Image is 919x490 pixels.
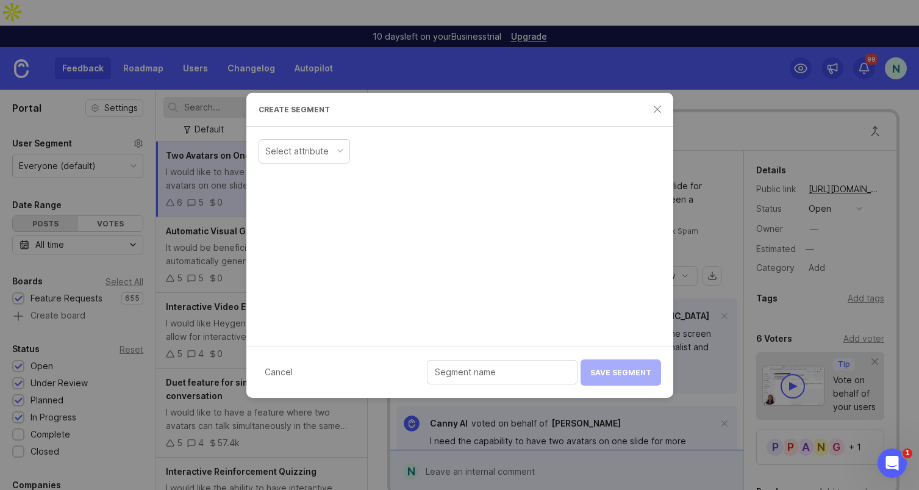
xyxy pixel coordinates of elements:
[903,449,912,458] span: 1
[435,366,570,379] input: Segment name
[259,105,330,114] div: create segment
[878,449,907,478] iframe: Intercom live chat
[259,362,299,383] div: Cancel
[265,145,329,158] div: Select attribute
